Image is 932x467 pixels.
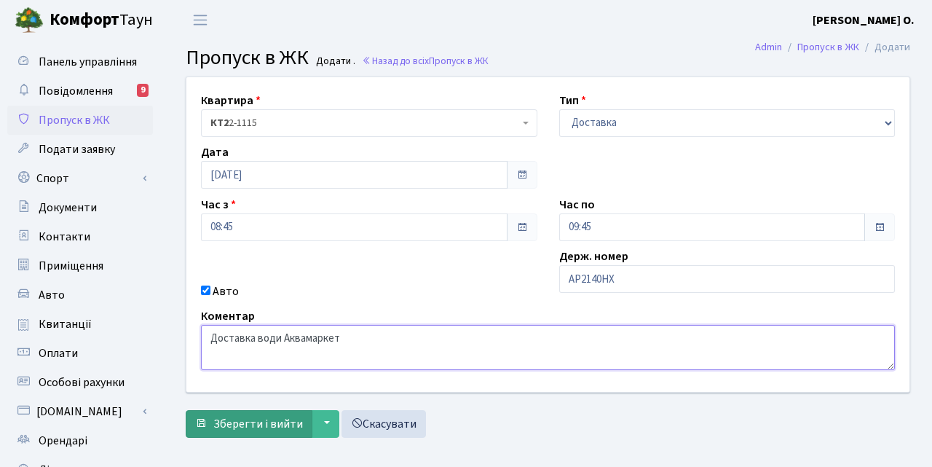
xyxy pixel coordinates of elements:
[39,316,92,332] span: Квитанції
[39,258,103,274] span: Приміщення
[7,368,153,397] a: Особові рахунки
[210,116,229,130] b: КТ2
[39,83,113,99] span: Повідомлення
[39,141,115,157] span: Подати заявку
[341,410,426,438] a: Скасувати
[7,135,153,164] a: Подати заявку
[39,200,97,216] span: Документи
[39,433,87,449] span: Орендарі
[201,144,229,161] label: Дата
[201,92,261,109] label: Квартира
[362,54,489,68] a: Назад до всіхПропуск в ЖК
[201,196,236,213] label: Час з
[7,251,153,280] a: Приміщення
[39,54,137,70] span: Панель управління
[559,196,595,213] label: Час по
[813,12,915,28] b: [PERSON_NAME] О.
[7,222,153,251] a: Контакти
[7,397,153,426] a: [DOMAIN_NAME]
[7,47,153,76] a: Панель управління
[429,54,489,68] span: Пропуск в ЖК
[559,92,586,109] label: Тип
[755,39,782,55] a: Admin
[50,8,153,33] span: Таун
[186,410,312,438] button: Зберегти і вийти
[559,265,896,293] input: AA0001AA
[213,283,239,300] label: Авто
[7,426,153,455] a: Орендарі
[7,310,153,339] a: Квитанції
[797,39,859,55] a: Пропуск в ЖК
[7,193,153,222] a: Документи
[39,374,125,391] span: Особові рахунки
[7,76,153,106] a: Повідомлення9
[186,43,309,72] span: Пропуск в ЖК
[7,339,153,368] a: Оплати
[559,248,628,265] label: Держ. номер
[137,84,149,97] div: 9
[313,55,355,68] small: Додати .
[213,416,303,432] span: Зберегти і вийти
[15,6,44,35] img: logo.png
[39,229,90,245] span: Контакти
[210,116,519,130] span: <b>КТ2</b>&nbsp;&nbsp;&nbsp;2-1115
[7,164,153,193] a: Спорт
[859,39,910,55] li: Додати
[7,280,153,310] a: Авто
[733,32,932,63] nav: breadcrumb
[39,287,65,303] span: Авто
[39,345,78,361] span: Оплати
[39,112,110,128] span: Пропуск в ЖК
[201,307,255,325] label: Коментар
[50,8,119,31] b: Комфорт
[7,106,153,135] a: Пропуск в ЖК
[813,12,915,29] a: [PERSON_NAME] О.
[182,8,218,32] button: Переключити навігацію
[201,109,537,137] span: <b>КТ2</b>&nbsp;&nbsp;&nbsp;2-1115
